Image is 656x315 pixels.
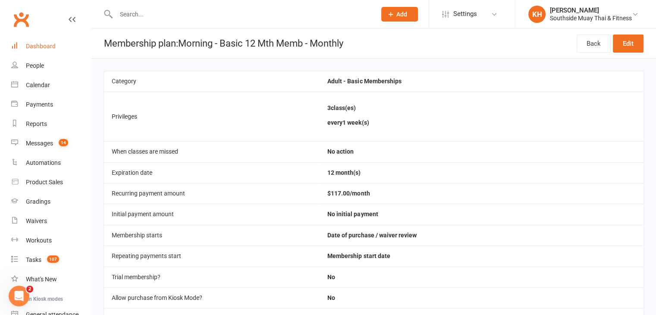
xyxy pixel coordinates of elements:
[550,6,632,14] div: [PERSON_NAME]
[104,204,320,224] td: Initial payment amount
[104,71,320,91] td: Category
[26,140,53,147] div: Messages
[26,62,44,69] div: People
[10,9,32,30] a: Clubworx
[26,159,61,166] div: Automations
[9,286,29,306] iframe: Intercom live chat
[320,141,643,162] td: No action
[320,267,643,287] td: No
[577,35,611,53] a: Back
[47,255,59,263] span: 107
[320,225,643,246] td: Date of purchase / waiver review
[26,276,57,283] div: What's New
[11,270,91,289] a: What's New
[613,35,643,53] a: Edit
[104,162,320,183] td: Expiration date
[396,11,407,18] span: Add
[104,183,320,204] td: Recurring payment amount
[26,256,41,263] div: Tasks
[26,101,53,108] div: Payments
[26,198,50,205] div: Gradings
[11,192,91,211] a: Gradings
[528,6,546,23] div: KH
[104,287,320,308] td: Allow purchase from Kiosk Mode?
[11,134,91,153] a: Messages 14
[550,14,632,22] div: Southside Muay Thai & Fitness
[26,237,52,244] div: Workouts
[11,231,91,250] a: Workouts
[26,43,56,50] div: Dashboard
[320,71,643,91] td: Adult - Basic Memberships
[11,56,91,76] a: People
[453,4,477,24] span: Settings
[26,179,63,186] div: Product Sales
[59,139,68,146] span: 14
[11,37,91,56] a: Dashboard
[11,153,91,173] a: Automations
[11,114,91,134] a: Reports
[11,76,91,95] a: Calendar
[26,82,50,88] div: Calendar
[11,95,91,114] a: Payments
[104,225,320,246] td: Membership starts
[104,91,320,141] td: Privileges
[104,246,320,266] td: Repeating payments start
[320,287,643,308] td: No
[320,162,643,183] td: 12 month(s)
[113,8,370,20] input: Search...
[381,7,418,22] button: Add
[320,204,643,224] td: No initial payment
[11,211,91,231] a: Waivers
[320,246,643,266] td: Membership start date
[104,267,320,287] td: Trial membership?
[26,120,47,127] div: Reports
[26,286,33,293] span: 2
[26,217,47,224] div: Waivers
[11,173,91,192] a: Product Sales
[11,250,91,270] a: Tasks 107
[91,28,343,58] h1: Membership plan: Morning - Basic 12 Mth Memb - Monthly
[327,105,636,127] li: 3 class(es)
[104,141,320,162] td: When classes are missed
[327,118,636,127] p: every 1 week(s)
[320,183,643,204] td: $117.00/month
